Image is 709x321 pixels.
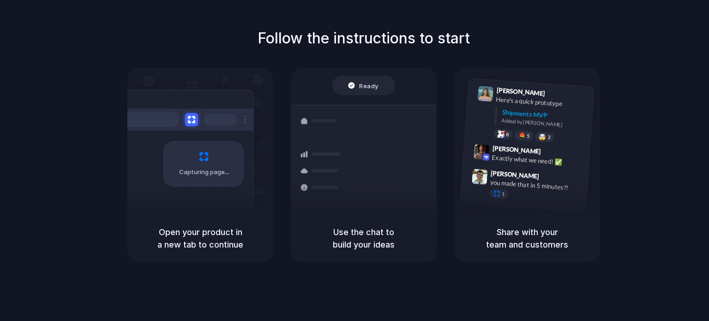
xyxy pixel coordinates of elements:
[506,132,509,137] span: 8
[547,135,551,140] span: 3
[544,147,563,158] span: 9:42 AM
[496,94,588,110] div: Here's a quick prototype
[258,27,470,49] h1: Follow the instructions to start
[492,152,584,168] div: Exactly what we need! ✅
[138,226,262,251] h5: Open your product in a new tab to continue
[179,168,230,177] span: Capturing page
[502,107,587,122] div: Shipments MVP
[502,192,505,197] span: 1
[465,226,589,251] h5: Share with your team and customers
[360,81,379,90] span: Ready
[548,89,567,100] span: 9:41 AM
[491,168,540,181] span: [PERSON_NAME]
[490,177,582,193] div: you made that in 5 minutes?!
[501,117,586,130] div: Added by [PERSON_NAME]
[527,133,530,138] span: 5
[492,143,541,156] span: [PERSON_NAME]
[539,133,547,140] div: 🤯
[496,85,545,98] span: [PERSON_NAME]
[302,226,426,251] h5: Use the chat to build your ideas
[542,172,561,183] span: 9:47 AM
